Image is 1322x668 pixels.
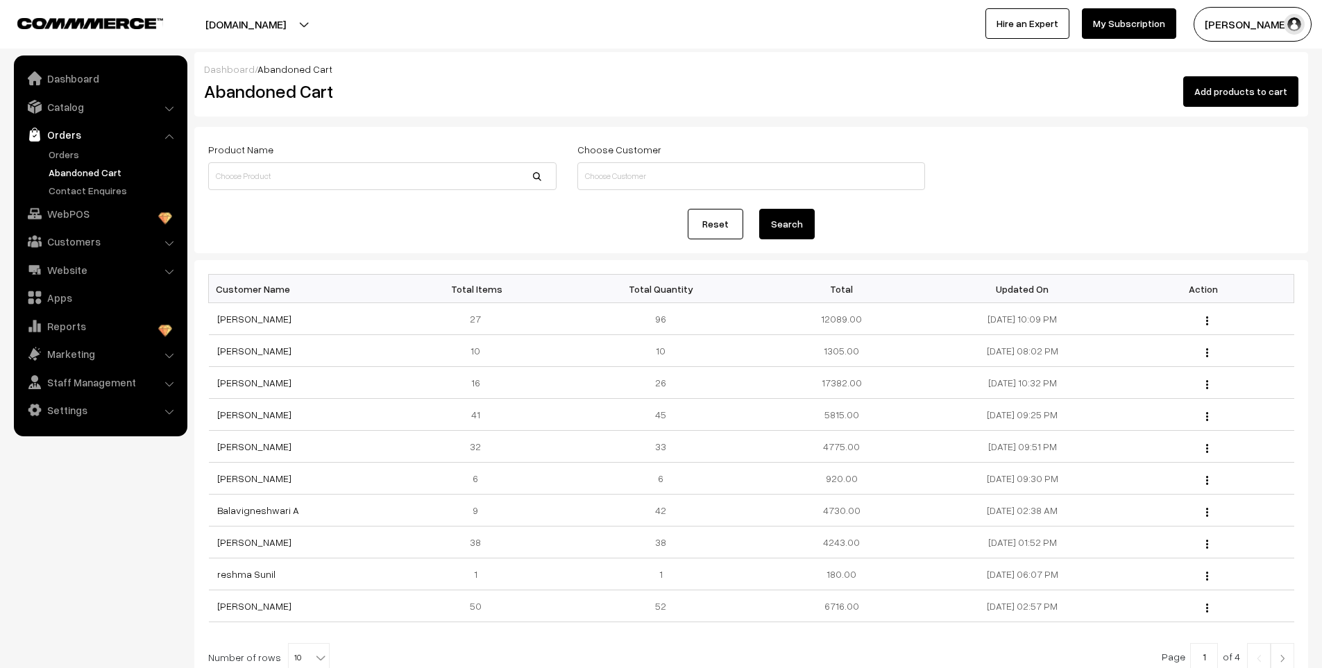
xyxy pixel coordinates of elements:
td: [DATE] 01:52 PM [932,526,1113,558]
a: [PERSON_NAME] [217,377,291,388]
th: Customer Name [209,275,390,303]
a: Balavigneshwari A [217,504,299,516]
td: 4775.00 [751,431,932,463]
input: Choose Customer [577,162,926,190]
a: [PERSON_NAME] [217,345,291,357]
button: [DOMAIN_NAME] [157,7,334,42]
a: Reset [688,209,743,239]
a: Marketing [17,341,183,366]
img: Left [1253,654,1265,662]
h2: Abandoned Cart [204,80,555,102]
a: Website [17,257,183,282]
a: reshma Sunil [217,568,276,580]
a: Dashboard [204,63,255,75]
a: [PERSON_NAME] [217,313,291,325]
td: [DATE] 10:09 PM [932,303,1113,335]
img: Menu [1206,603,1208,613]
td: 1 [570,558,752,590]
td: 9 [389,495,570,526]
label: Product Name [208,142,273,157]
td: 42 [570,495,752,526]
td: 17382.00 [751,367,932,399]
input: Choose Product [208,162,557,190]
a: [PERSON_NAME] [217,440,291,452]
td: 5815.00 [751,399,932,431]
td: [DATE] 10:32 PM [932,367,1113,399]
span: Abandoned Cart [257,63,332,75]
td: 4730.00 [751,495,932,526]
th: Updated On [932,275,1113,303]
span: of 4 [1223,651,1240,662]
td: 26 [570,367,752,399]
img: Menu [1206,412,1208,421]
td: 10 [389,335,570,367]
a: Orders [17,122,183,147]
img: Menu [1206,476,1208,485]
td: 32 [389,431,570,463]
a: Dashboard [17,66,183,91]
td: [DATE] 09:25 PM [932,399,1113,431]
a: Customers [17,229,183,254]
div: / [204,62,1298,76]
a: My Subscription [1082,8,1176,39]
a: Reports [17,314,183,339]
a: Orders [45,147,183,162]
td: 180.00 [751,558,932,590]
td: 16 [389,367,570,399]
td: [DATE] 08:02 PM [932,335,1113,367]
a: WebPOS [17,201,183,226]
td: [DATE] 02:38 AM [932,495,1113,526]
th: Total Items [389,275,570,303]
td: 12089.00 [751,303,932,335]
button: [PERSON_NAME] [1194,7,1312,42]
a: Abandoned Cart [45,165,183,180]
td: [DATE] 06:07 PM [932,558,1113,590]
label: Choose Customer [577,142,661,157]
a: Hire an Expert [985,8,1069,39]
td: 10 [570,335,752,367]
img: Menu [1206,316,1208,325]
img: Menu [1206,380,1208,389]
button: Add products to cart [1183,76,1298,107]
a: Settings [17,397,183,422]
td: [DATE] 09:51 PM [932,431,1113,463]
td: 41 [389,399,570,431]
th: Total Quantity [570,275,752,303]
td: 920.00 [751,463,932,495]
a: Catalog [17,94,183,119]
a: COMMMERCE [17,14,139,31]
img: Right [1276,654,1289,662]
td: [DATE] 09:30 PM [932,463,1113,495]
a: Staff Management [17,370,183,395]
img: COMMMERCE [17,18,163,28]
td: 1 [389,558,570,590]
a: [PERSON_NAME] [217,600,291,612]
td: 33 [570,431,752,463]
td: 45 [570,399,752,431]
span: Number of rows [208,650,281,665]
img: Menu [1206,348,1208,357]
a: [PERSON_NAME] [217,409,291,420]
td: 38 [570,526,752,558]
button: Search [759,209,815,239]
a: Contact Enquires [45,183,183,198]
th: Total [751,275,932,303]
td: 27 [389,303,570,335]
td: 50 [389,590,570,622]
a: [PERSON_NAME] [217,472,291,484]
img: Menu [1206,572,1208,581]
td: 52 [570,590,752,622]
td: 6 [570,463,752,495]
a: [PERSON_NAME] [217,536,291,548]
td: 1305.00 [751,335,932,367]
td: [DATE] 02:57 PM [932,590,1113,622]
td: 96 [570,303,752,335]
img: Menu [1206,540,1208,549]
th: Action [1113,275,1294,303]
img: Menu [1206,444,1208,453]
span: Page [1162,651,1185,662]
td: 38 [389,526,570,558]
a: Apps [17,285,183,310]
td: 4243.00 [751,526,932,558]
td: 6 [389,463,570,495]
